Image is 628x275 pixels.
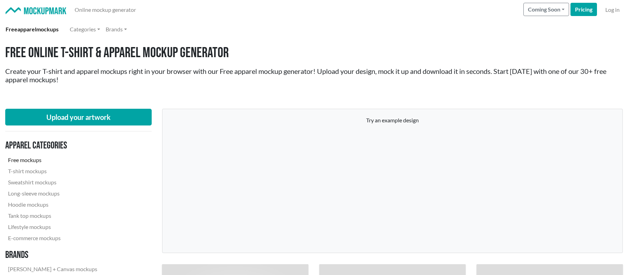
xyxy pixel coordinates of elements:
button: Upload your artwork [5,109,152,125]
a: E-commerce mockups [5,232,100,244]
h3: Apparel categories [5,140,100,152]
a: T-shirt mockups [5,166,100,177]
a: Tank top mockups [5,210,100,221]
a: Log in [603,3,622,17]
a: Categories [67,22,103,36]
h2: Create your T-shirt and apparel mockups right in your browser with our Free apparel mockup genera... [5,67,623,84]
a: Pricing [570,3,597,16]
a: Brands [103,22,130,36]
h1: Free Online T-shirt & Apparel Mockup Generator [5,45,623,61]
a: Online mockup generator [72,3,139,17]
a: Sweatshirt mockups [5,177,100,188]
p: Try an example design [169,116,615,124]
span: apparel [17,26,36,32]
h3: Brands [5,249,100,261]
a: [PERSON_NAME] + Canvas mockups [5,263,100,275]
a: Long-sleeve mockups [5,188,100,199]
a: Hoodie mockups [5,199,100,210]
a: Lifestyle mockups [5,221,100,232]
button: Coming Soon [523,3,569,16]
a: Free mockups [5,154,100,166]
img: Mockup Mark [6,7,66,15]
a: Freeapparelmockups [3,22,61,36]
